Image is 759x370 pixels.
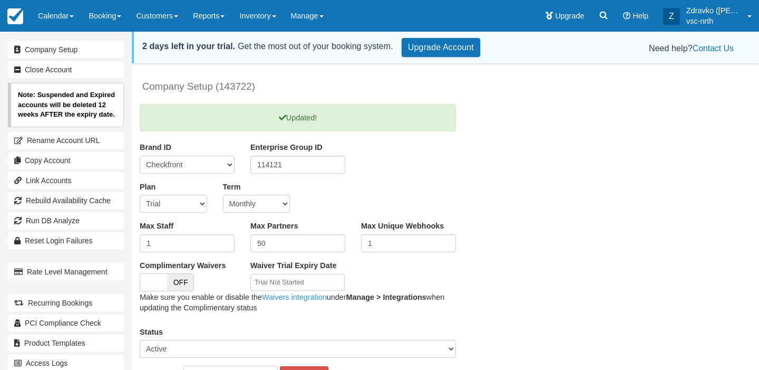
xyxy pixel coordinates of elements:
strong: 2 days left in your trial. [142,42,235,51]
span: Help [632,12,648,20]
i: Help [623,12,630,20]
a: Waivers integration [262,293,327,301]
a: Reset Login Failures [8,232,124,249]
label: Status [140,327,163,338]
span: Complimentary Waivers [140,260,235,286]
label: Plan [140,182,155,193]
a: Rate Level Management [8,263,124,280]
label: Max Staff [140,221,173,232]
label: Max Partners [250,221,298,232]
a: Rename Account URL [8,132,124,149]
span: Upgrade [555,12,584,20]
p: Updated! [140,104,456,132]
label: Term [223,182,241,193]
a: Run DB Analyze [8,212,124,229]
a: Upgrade Account [402,38,480,57]
a: Company Setup [8,41,124,58]
a: Recurring Bookings [8,295,124,311]
p: Make sure you enable or disable the under when updating the Complimentary status [140,292,456,314]
label: Brand ID [140,142,171,153]
a: Copy Account [8,152,124,169]
img: checkfront-main-nav-mini-logo.png [7,8,23,24]
h3: Company Setup (143722) [140,77,693,95]
a: Product Templates [8,335,124,352]
a: PCI Compliance Check [8,315,124,331]
label: Complimentary Waivers [140,260,235,271]
p: vsc-nrth [686,16,741,26]
input: Trial Not Started [250,274,345,291]
label: Waiver Trial Expiry Date [250,260,336,271]
label: Enterprise Group ID [250,142,323,153]
p: Note: Suspended and Expired accounts will be deleted 12 weeks AFTER the expiry date. [8,83,124,127]
a: Link Accounts [8,172,124,189]
a: Close Account [8,61,124,78]
div: Get the most out of your booking system. [142,40,393,53]
div: Need help? [497,42,734,55]
b: Manage > Integrations [346,293,426,301]
a: Rebuild Availability Cache [8,192,124,209]
label: Max Unique Webhooks [361,221,444,232]
span: OFF [167,274,194,291]
button: Contact Us [693,42,734,55]
p: Zdravko ([PERSON_NAME].[PERSON_NAME]) [686,5,741,16]
div: Z [663,8,680,25]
